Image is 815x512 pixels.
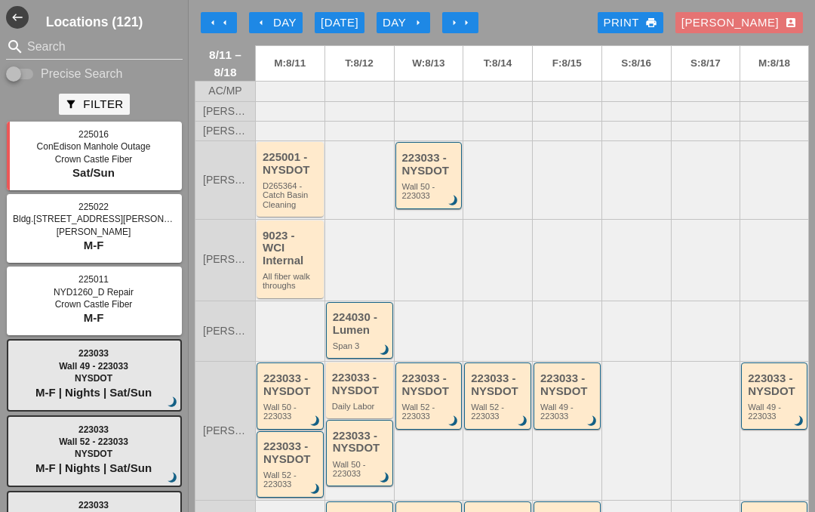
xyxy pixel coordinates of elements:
[533,46,601,81] a: F:8/15
[78,202,109,212] span: 225022
[321,14,358,32] div: [DATE]
[377,470,393,486] i: brightness_3
[65,96,123,113] div: Filter
[383,14,424,32] div: Day
[675,12,803,33] button: [PERSON_NAME]
[540,372,596,397] div: 223033 - NYSDOT
[208,85,241,97] span: AC/MP
[333,311,389,336] div: 224030 - Lumen
[412,17,424,29] i: arrow_right
[402,182,458,201] div: Wall 50 - 223033
[203,325,248,337] span: [PERSON_NAME]
[203,46,248,81] span: 8/11 – 8/18
[471,372,527,397] div: 223033 - NYSDOT
[78,500,109,510] span: 223033
[681,14,797,32] div: [PERSON_NAME]
[84,311,104,324] span: M-F
[201,12,237,33] button: Move Back 1 Week
[740,46,808,81] a: M:8/18
[604,14,657,32] div: Print
[263,372,319,397] div: 223033 - NYSDOT
[672,46,740,81] a: S:8/17
[207,17,219,29] i: arrow_left
[785,17,797,29] i: account_box
[515,413,531,430] i: brightness_3
[263,403,319,421] div: Wall 50 - 223033
[203,254,248,265] span: [PERSON_NAME]
[263,440,319,465] div: 223033 - NYSDOT
[332,402,389,411] div: Daily Labor
[402,372,458,397] div: 223033 - NYSDOT
[55,299,133,310] span: Crown Castle Fiber
[59,436,128,447] span: Wall 52 - 223033
[377,342,393,359] i: brightness_3
[65,98,77,110] i: filter_alt
[78,129,109,140] span: 225016
[307,413,324,430] i: brightness_3
[6,65,183,83] div: Enable Precise search to match search terms exactly.
[165,470,181,486] i: brightness_3
[333,341,389,350] div: Span 3
[203,425,248,436] span: [PERSON_NAME]
[325,46,394,81] a: T:8/12
[165,394,181,411] i: brightness_3
[41,66,123,82] label: Precise Search
[57,227,131,237] span: [PERSON_NAME]
[332,372,389,396] div: 223033 - NYSDOT
[315,12,364,33] button: [DATE]
[219,17,231,29] i: arrow_left
[445,193,462,209] i: brightness_3
[84,239,104,251] span: M-F
[645,17,657,29] i: print
[6,6,29,29] button: Shrink Sidebar
[598,12,663,33] a: Print
[471,403,527,421] div: Wall 52 - 223033
[13,214,198,224] span: Bldg.[STREET_ADDRESS][PERSON_NAME]
[333,460,389,479] div: Wall 50 - 223033
[263,181,320,209] div: D265364 - Catch Basin Cleaning
[402,152,458,177] div: 223033 - NYSDOT
[395,46,463,81] a: W:8/13
[463,46,532,81] a: T:8/14
[78,424,109,435] span: 223033
[54,287,134,298] span: NYD1260_D Repair
[203,125,248,137] span: [PERSON_NAME]
[203,106,248,117] span: [PERSON_NAME]
[445,413,462,430] i: brightness_3
[748,372,803,397] div: 223033 - NYSDOT
[442,12,478,33] button: Move Ahead 1 Week
[59,94,129,115] button: Filter
[75,449,112,459] span: NYSDOT
[72,166,115,179] span: Sat/Sun
[75,373,112,384] span: NYSDOT
[6,38,24,56] i: search
[263,230,320,267] div: 9023 - WCI Internal
[256,46,324,81] a: M:8/11
[249,12,303,33] button: Day
[255,14,297,32] div: Day
[35,461,152,474] span: M-F | Nights | Sat/Sun
[78,274,109,285] span: 225011
[78,348,109,359] span: 223033
[377,12,430,33] button: Day
[6,6,29,29] i: west
[263,470,319,489] div: Wall 52 - 223033
[263,151,320,176] div: 225001 - NYSDOT
[584,413,601,430] i: brightness_3
[791,413,807,430] i: brightness_3
[203,174,248,186] span: [PERSON_NAME]
[602,46,671,81] a: S:8/16
[402,403,458,421] div: Wall 52 - 223033
[333,430,389,455] div: 223033 - NYSDOT
[263,272,320,291] div: All fiber walk throughs
[35,386,152,399] span: M-F | Nights | Sat/Sun
[540,403,596,421] div: Wall 49 - 223033
[27,35,161,59] input: Search
[255,17,267,29] i: arrow_left
[59,361,128,372] span: Wall 49 - 223033
[460,17,472,29] i: arrow_right
[37,141,151,152] span: ConEdison Manhole Outage
[307,481,324,498] i: brightness_3
[748,403,803,421] div: Wall 49 - 223033
[448,17,460,29] i: arrow_right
